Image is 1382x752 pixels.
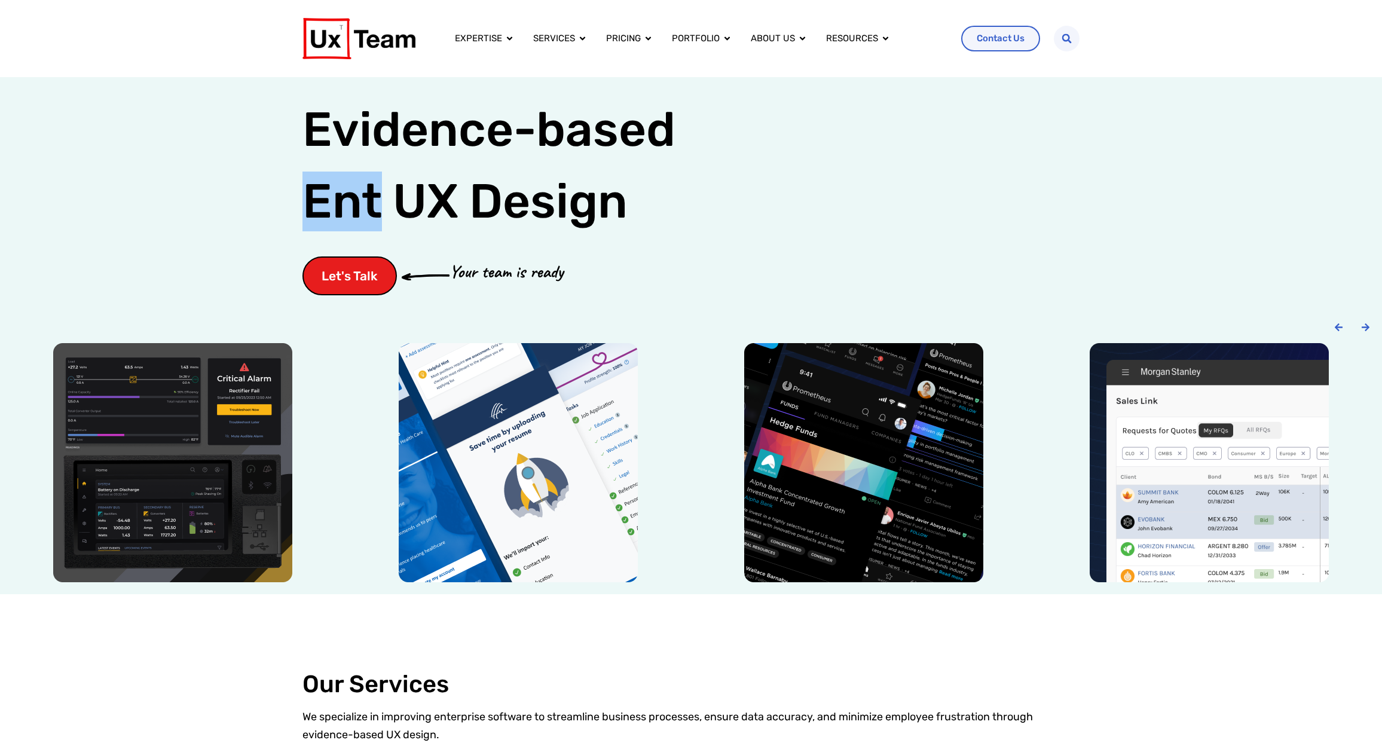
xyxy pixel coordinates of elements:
a: Resources [826,32,878,45]
img: SHC medical job application mobile app [399,343,638,582]
img: Prometheus alts social media mobile app design [744,343,983,582]
img: UX Team Logo [302,18,415,59]
a: Expertise [455,32,502,45]
nav: Menu [445,27,952,50]
div: Previous slide [1334,323,1343,332]
a: Pricing [606,32,641,45]
img: Power conversion company hardware UI device ux design [53,343,292,582]
h1: Evidence-based [302,94,675,237]
div: 1 / 6 [12,343,334,582]
div: Next slide [1361,323,1370,332]
div: 3 / 6 [703,343,1025,582]
div: Menu Toggle [445,27,952,50]
span: UX Design [393,172,628,231]
span: Ent [302,172,382,231]
a: Contact Us [961,26,1040,51]
h2: Our Services [302,671,1080,698]
span: Let's Talk [322,270,378,282]
a: Let's Talk [302,256,397,295]
p: Your team is ready [450,258,563,285]
img: Morgan Stanley trading floor application design [1090,343,1329,582]
div: 2 / 6 [357,343,679,582]
a: Services [533,32,575,45]
img: arrow-cta [402,273,450,280]
div: Carousel [12,343,1370,582]
a: Portfolio [672,32,720,45]
p: We specialize in improving enterprise software to streamline business processes, ensure data accu... [302,708,1080,744]
span: Contact Us [977,34,1025,43]
a: About us [751,32,795,45]
div: Search [1054,26,1080,51]
div: 4 / 6 [1048,343,1370,582]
